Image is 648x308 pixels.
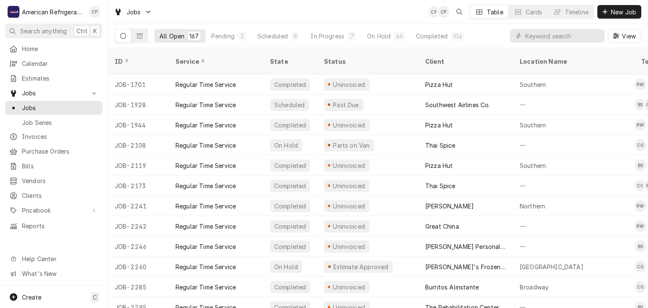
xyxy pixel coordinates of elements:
div: 7 [349,32,354,41]
div: 8 [293,32,298,41]
div: JOB-2246 [108,236,169,257]
div: Completed [273,80,307,89]
div: Regular Time Service [175,80,236,89]
div: Scheduled [257,32,288,41]
div: CG [634,139,646,151]
span: Pricebook [22,206,86,215]
div: Brandon Stephens's Avatar [634,159,646,171]
div: Carlos Garcia's Avatar [634,139,646,151]
div: Carlos Garcia's Avatar [634,261,646,273]
div: Burritos Alinstante [425,283,479,292]
div: Estimate Approved [332,262,389,271]
div: Completed [273,161,307,170]
div: Pizza Hut [425,121,453,130]
a: Go to What's New [5,267,103,281]
div: Pizza Hut [425,80,453,89]
div: Richard Wirick's Avatar [634,220,646,232]
div: Cordel Pyle's Avatar [89,6,100,18]
div: American Refrigeration LLC [22,8,84,16]
a: Job Series [5,116,103,130]
div: Brandon Stephens's Avatar [634,99,646,111]
div: — [513,135,634,155]
div: CG [634,261,646,273]
div: JOB-1944 [108,115,169,135]
div: Uninvoiced [332,80,366,89]
div: Pizza Hut [425,161,453,170]
div: JOB-2260 [108,257,169,277]
div: 104 [453,32,462,41]
div: Richard Wirick's Avatar [634,119,646,131]
div: Uninvoiced [332,181,366,190]
a: Go to Jobs [5,86,103,100]
div: CP [437,6,449,18]
div: Carlos Garcia's Avatar [634,281,646,293]
div: All Open [159,32,184,41]
div: Regular Time Service [175,141,236,150]
div: 2 [240,32,245,41]
div: Richard Wirick's Avatar [634,200,646,212]
a: Bills [5,159,103,173]
div: Cards [526,8,543,16]
div: On Hold [273,141,299,150]
div: Regular Time Service [175,100,236,109]
div: Status [324,57,410,66]
a: Go to Help Center [5,252,103,266]
div: Regular Time Service [175,181,236,190]
span: Job Series [22,118,98,127]
div: Regular Time Service [175,161,236,170]
div: Completed [273,121,307,130]
a: Calendar [5,57,103,70]
div: Table [487,8,503,16]
span: Purchase Orders [22,147,98,156]
div: JOB-1701 [108,74,169,95]
div: Uninvoiced [332,121,366,130]
div: Completed [273,181,307,190]
span: Calendar [22,59,98,68]
span: Jobs [127,8,141,16]
span: Create [22,294,41,301]
div: ID [115,57,160,66]
div: Uninvoiced [332,161,366,170]
span: Home [22,44,98,53]
div: [PERSON_NAME]'s Frozen Custard & Steakburgers [425,262,506,271]
a: Home [5,42,103,56]
div: RW [634,119,646,131]
div: CG [634,180,646,192]
a: Clients [5,189,103,203]
div: Uninvoiced [332,283,366,292]
div: Completed [273,283,307,292]
div: Completed [273,222,307,231]
div: Regular Time Service [175,121,236,130]
div: Uninvoiced [332,242,366,251]
div: BS [634,240,646,252]
button: Search anythingCtrlK [5,24,103,38]
a: Estimates [5,71,103,85]
div: — [513,236,634,257]
div: Completed [416,32,448,41]
div: CP [428,6,440,18]
span: C [93,293,97,302]
div: Cordel Pyle's Avatar [428,6,440,18]
div: Carlos Garcia's Avatar [634,180,646,192]
div: JOB-1928 [108,95,169,115]
div: RW [634,220,646,232]
div: On Hold [273,262,299,271]
div: BS [634,99,646,111]
div: Southern [520,80,546,89]
div: Southern [520,161,546,170]
span: Ctrl [76,27,87,35]
div: Uninvoiced [332,202,366,211]
span: Search anything [20,27,67,35]
div: [GEOGRAPHIC_DATA] [520,262,583,271]
a: Vendors [5,174,103,188]
div: CG [634,281,646,293]
span: Invoices [22,132,98,141]
button: Open search [453,5,466,19]
div: Cordel Pyle's Avatar [437,6,449,18]
div: Uninvoiced [332,222,366,231]
div: Regular Time Service [175,222,236,231]
div: In Progress [310,32,344,41]
span: Help Center [22,254,97,263]
span: Estimates [22,74,98,83]
input: Keyword search [525,29,600,43]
